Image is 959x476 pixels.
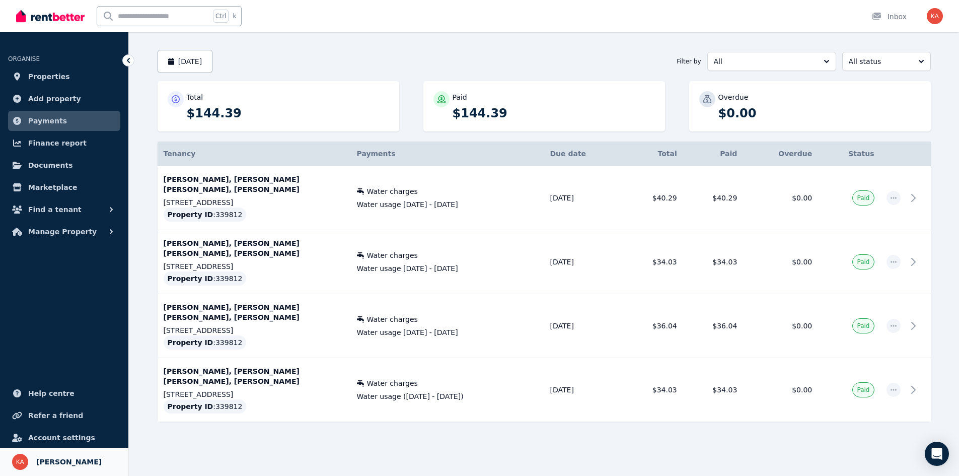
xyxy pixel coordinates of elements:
[164,261,345,271] p: [STREET_ADDRESS]
[367,186,418,196] span: Water charges
[544,230,623,294] td: [DATE]
[544,142,623,166] th: Due date
[168,337,213,348] span: Property ID
[8,89,120,109] a: Add property
[623,294,683,358] td: $36.04
[792,194,812,202] span: $0.00
[164,389,345,399] p: [STREET_ADDRESS]
[164,325,345,335] p: [STREET_ADDRESS]
[168,401,213,412] span: Property ID
[12,454,28,470] img: Kyle Anthony
[857,258,869,266] span: Paid
[28,226,97,238] span: Manage Property
[927,8,943,24] img: Kyle Anthony
[743,142,818,166] th: Overdue
[683,294,744,358] td: $36.04
[164,271,247,286] div: : 339812
[842,52,931,71] button: All status
[357,391,538,401] span: Water usage ([DATE] - [DATE])
[792,322,812,330] span: $0.00
[8,428,120,448] a: Account settings
[28,137,87,149] span: Finance report
[164,174,345,194] p: [PERSON_NAME], [PERSON_NAME] [PERSON_NAME], [PERSON_NAME]
[707,52,836,71] button: All
[367,250,418,260] span: Water charges
[857,386,869,394] span: Paid
[8,177,120,197] a: Marketplace
[623,230,683,294] td: $34.03
[8,405,120,426] a: Refer a friend
[213,10,229,23] span: Ctrl
[28,410,83,422] span: Refer a friend
[871,12,907,22] div: Inbox
[8,111,120,131] a: Payments
[8,66,120,87] a: Properties
[357,327,538,337] span: Water usage [DATE] - [DATE]
[164,335,247,350] div: : 339812
[8,155,120,175] a: Documents
[677,57,701,65] span: Filter by
[8,383,120,403] a: Help centre
[367,378,418,388] span: Water charges
[28,159,73,171] span: Documents
[187,105,389,121] p: $144.39
[168,274,213,284] span: Property ID
[718,105,921,121] p: $0.00
[544,294,623,358] td: [DATE]
[164,399,247,414] div: : 339812
[857,194,869,202] span: Paid
[28,71,70,83] span: Properties
[544,358,623,422] td: [DATE]
[623,142,683,166] th: Total
[8,222,120,242] button: Manage Property
[8,133,120,153] a: Finance report
[158,142,351,166] th: Tenancy
[925,442,949,466] div: Open Intercom Messenger
[818,142,880,166] th: Status
[164,366,345,386] p: [PERSON_NAME], [PERSON_NAME] [PERSON_NAME], [PERSON_NAME]
[187,92,203,102] p: Total
[8,55,40,62] span: ORGANISE
[28,203,82,216] span: Find a tenant
[367,314,418,324] span: Water charges
[28,93,81,105] span: Add property
[453,92,467,102] p: Paid
[164,208,247,222] div: : 339812
[164,302,345,322] p: [PERSON_NAME], [PERSON_NAME] [PERSON_NAME], [PERSON_NAME]
[16,9,85,24] img: RentBetter
[28,432,95,444] span: Account settings
[28,115,67,127] span: Payments
[792,258,812,266] span: $0.00
[683,142,744,166] th: Paid
[28,387,75,399] span: Help centre
[28,181,77,193] span: Marketplace
[857,322,869,330] span: Paid
[623,358,683,422] td: $34.03
[158,50,213,73] button: [DATE]
[683,358,744,422] td: $34.03
[36,456,102,468] span: [PERSON_NAME]
[683,166,744,230] td: $40.29
[849,56,910,66] span: All status
[8,199,120,220] button: Find a tenant
[718,92,749,102] p: Overdue
[714,56,816,66] span: All
[792,386,812,394] span: $0.00
[357,263,538,274] span: Water usage [DATE] - [DATE]
[357,150,396,158] span: Payments
[623,166,683,230] td: $40.29
[544,166,623,230] td: [DATE]
[168,210,213,220] span: Property ID
[164,238,345,258] p: [PERSON_NAME], [PERSON_NAME] [PERSON_NAME], [PERSON_NAME]
[683,230,744,294] td: $34.03
[357,199,538,210] span: Water usage [DATE] - [DATE]
[233,12,236,20] span: k
[453,105,655,121] p: $144.39
[164,197,345,208] p: [STREET_ADDRESS]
